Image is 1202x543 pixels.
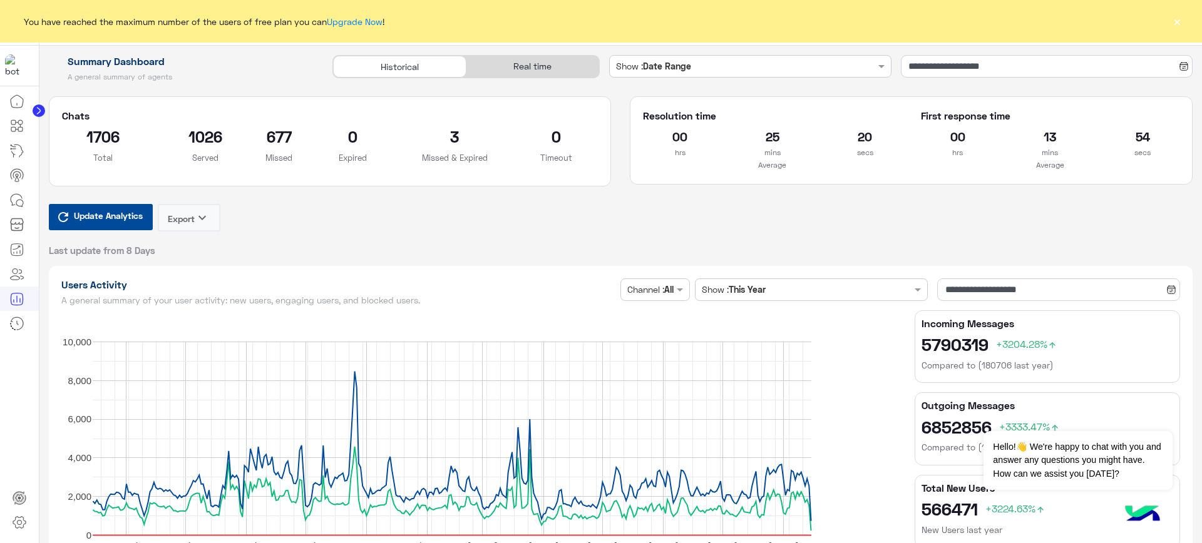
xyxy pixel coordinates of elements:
button: Exportkeyboard_arrow_down [158,204,220,231]
h5: Total New Users [922,482,1173,494]
h5: A general summary of your user activity: new users, engaging users, and blocked users. [61,295,616,305]
text: 6,000 [68,414,91,424]
h2: 25 [736,126,809,146]
p: mins [736,146,809,159]
h2: 0 [311,126,394,146]
span: Update Analytics [71,207,146,224]
p: hrs [643,146,717,159]
p: secs [828,146,902,159]
span: +3204.28% [996,338,1057,350]
h2: 677 [265,126,292,146]
h5: Outgoing Messages [922,399,1173,412]
button: Update Analytics [49,204,153,230]
span: +3224.63% [985,502,1045,514]
h2: 00 [921,126,995,146]
h6: Compared to (180706 last year) [922,359,1173,372]
h5: Resolution time [643,109,902,122]
h1: Users Activity [61,278,616,291]
h2: 0 [515,126,598,146]
p: Missed & Expired [413,151,496,164]
h2: 13 [1013,126,1087,146]
p: Average [921,159,1179,171]
text: 2,000 [68,490,91,501]
h2: 1706 [62,126,145,146]
h2: 5790319 [922,334,1173,354]
p: Total [62,151,145,164]
i: keyboard_arrow_down [195,210,210,225]
div: Historical [333,56,466,78]
span: Hello!👋 We're happy to chat with you and answer any questions you might have. How can we assist y... [984,431,1172,490]
text: 8,000 [68,375,91,385]
img: 1403182699927242 [5,54,28,77]
p: Average [643,159,902,171]
h2: 20 [828,126,902,146]
h1: Summary Dashboard [49,55,319,68]
h2: 1026 [163,126,247,146]
p: Expired [311,151,394,164]
h5: A general summary of agents [49,72,319,82]
text: 10,000 [63,336,91,347]
a: Upgrade Now [327,16,383,27]
button: × [1171,15,1183,28]
p: hrs [921,146,995,159]
div: Real time [466,56,599,78]
h2: 00 [643,126,717,146]
p: secs [1106,146,1179,159]
h5: First response time [921,109,1179,122]
text: 4,000 [68,452,91,463]
h2: 3 [413,126,496,146]
p: mins [1013,146,1087,159]
span: Last update from 8 Days [49,244,155,256]
h2: 6852856 [922,417,1173,437]
img: hulul-logo.png [1121,493,1164,537]
span: You have reached the maximum number of the users of free plan you can ! [24,15,384,28]
h2: 566471 [922,499,1173,519]
p: Missed [265,151,292,164]
p: Served [163,151,247,164]
h2: 54 [1106,126,1179,146]
h5: Chats [62,109,598,122]
text: 0 [86,529,91,540]
h6: Compared to (180706 last year) [922,441,1173,454]
p: Timeout [515,151,598,164]
h5: Incoming Messages [922,317,1173,330]
h6: New Users last year [922,524,1173,536]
